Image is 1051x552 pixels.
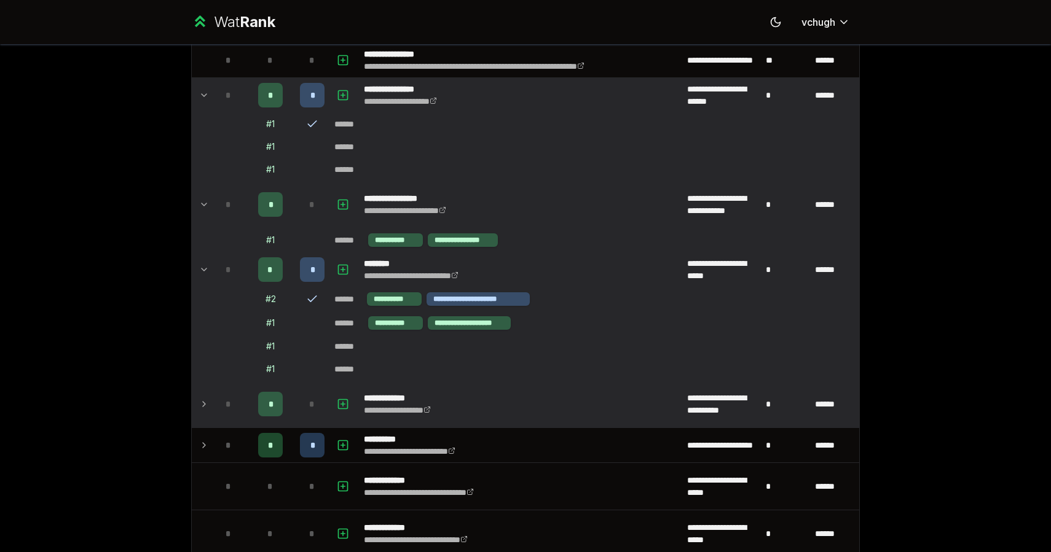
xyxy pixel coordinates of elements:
[266,317,275,329] div: # 1
[266,234,275,246] div: # 1
[214,12,275,32] div: Wat
[266,363,275,375] div: # 1
[266,293,276,305] div: # 2
[801,15,835,29] span: vchugh
[191,12,275,32] a: WatRank
[266,141,275,153] div: # 1
[266,163,275,176] div: # 1
[792,11,860,33] button: vchugh
[266,118,275,130] div: # 1
[240,13,275,31] span: Rank
[266,340,275,352] div: # 1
